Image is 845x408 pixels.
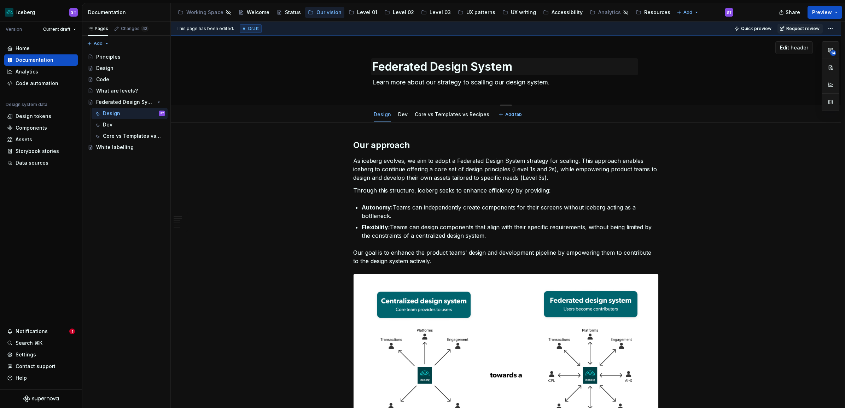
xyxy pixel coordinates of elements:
[786,26,820,31] span: Request review
[85,96,168,108] a: Federated Design System
[16,136,32,143] div: Assets
[85,74,168,85] a: Code
[23,395,59,402] svg: Supernova Logo
[4,146,78,157] a: Storybook stories
[85,142,168,153] a: White labelling
[88,9,168,16] div: Documentation
[353,140,659,151] h2: Our approach
[362,223,659,240] p: Teams can design components that align with their specific requirements, without being limited by...
[500,7,539,18] a: UX writing
[371,77,638,88] textarea: Learn more about our strategy to scalling our design system.
[43,26,70,32] span: Current draft
[16,80,58,87] div: Code automation
[381,7,417,18] a: Level 02
[69,329,75,334] span: 1
[71,10,76,15] div: ST
[88,26,108,31] div: Pages
[96,65,113,72] div: Design
[587,7,631,18] a: Analytics
[346,7,380,18] a: Level 01
[362,204,393,211] strong: Autonomy:
[540,7,585,18] a: Accessibility
[6,102,47,107] div: Design system data
[741,26,771,31] span: Quick preview
[4,326,78,337] button: Notifications1
[175,7,234,18] a: Working Space
[777,24,823,34] button: Request review
[16,148,59,155] div: Storybook stories
[16,351,36,358] div: Settings
[395,107,410,122] div: Dev
[16,113,51,120] div: Design tokens
[362,224,390,231] strong: Flexibility:
[4,43,78,54] a: Home
[732,24,775,34] button: Quick preview
[85,39,111,48] button: Add
[96,99,155,106] div: Federated Design System
[511,9,536,16] div: UX writing
[186,9,223,16] div: Working Space
[16,363,56,370] div: Contact support
[727,10,732,15] div: ST
[4,349,78,360] a: Settings
[175,5,673,19] div: Page tree
[121,26,148,31] div: Changes
[357,9,377,16] div: Level 01
[633,7,673,18] a: Resources
[5,8,13,17] img: 418c6d47-6da6-4103-8b13-b5999f8989a1.png
[16,68,38,75] div: Analytics
[4,372,78,384] button: Help
[103,121,112,128] div: Dev
[16,9,35,16] div: iceberg
[16,57,53,64] div: Documentation
[4,337,78,349] button: Search ⌘K
[96,87,138,94] div: What are levels?
[16,159,48,166] div: Data sources
[92,108,168,119] a: DesignST
[235,7,272,18] a: Welcome
[374,111,391,117] a: Design
[644,9,670,16] div: Resources
[85,51,168,63] a: Principles
[305,7,344,18] a: Our vision
[4,66,78,77] a: Analytics
[775,41,813,54] button: Edit header
[285,9,301,16] div: Status
[103,110,120,117] div: Design
[16,328,48,335] div: Notifications
[683,10,692,15] span: Add
[505,112,522,117] span: Add tab
[4,111,78,122] a: Design tokens
[353,248,659,265] p: Our goal is to enhance the product teams' design and development pipeline by empowering them to c...
[412,107,492,122] div: Core vs Templates vs Recipes
[4,157,78,168] a: Data sources
[466,9,495,16] div: UX patterns
[786,9,800,16] span: Share
[353,186,659,195] p: Through this structure, iceberg seeks to enhance efficiency by providing:
[141,26,148,31] span: 43
[812,9,832,16] span: Preview
[780,44,808,51] span: Edit header
[808,6,842,19] button: Preview
[4,122,78,134] a: Components
[598,9,621,16] div: Analytics
[16,45,30,52] div: Home
[4,78,78,89] a: Code automation
[96,76,109,83] div: Code
[371,107,394,122] div: Design
[362,203,659,220] p: Teams can independently create components for their screens without iceberg acting as a bottleneck.
[16,374,27,382] div: Help
[274,7,304,18] a: Status
[371,58,638,75] textarea: Federated Design System
[85,63,168,74] a: Design
[675,7,701,17] button: Add
[40,24,79,34] button: Current draft
[455,7,498,18] a: UX patterns
[1,5,81,20] button: icebergST
[316,9,342,16] div: Our vision
[85,51,168,153] div: Page tree
[247,9,269,16] div: Welcome
[240,24,262,33] div: Draft
[160,110,164,117] div: ST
